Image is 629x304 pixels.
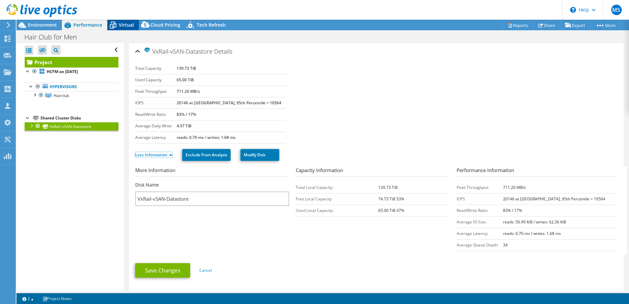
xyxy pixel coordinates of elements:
[199,267,212,273] a: Cancel
[378,196,404,202] b: 74.73 TiB 53%
[135,182,159,188] label: Disk Name
[25,122,118,131] a: VxRail-vSAN-Datastore
[135,111,177,118] label: Read/Write Ratio
[177,123,191,129] b: 4.57 TiB
[611,5,622,15] span: MS
[119,22,134,28] span: Virtual
[135,65,177,72] label: Total Capacity
[177,112,196,117] b: 83% / 17%
[47,69,78,74] b: HCFM on [DATE]
[182,149,231,161] a: Exclude From Analysis
[503,242,508,248] b: 34
[177,100,281,106] b: 20146 at [GEOGRAPHIC_DATA], 95th Percentile = 10564
[25,57,118,67] a: Project
[177,89,200,94] b: 711.20 MB/s
[18,294,38,303] a: 2
[214,47,232,55] span: Details
[25,67,118,76] a: HCFM on [DATE]
[177,135,236,140] b: reads: 0.70 ms / writes: 1.68 ms
[135,134,177,141] label: Average Latency
[503,231,561,236] b: reads: 0.70 ms / writes: 1.68 ms
[25,91,118,100] a: Hairclub
[457,239,503,251] td: Average Queue Depth:
[457,193,503,205] td: IOPS
[533,20,560,30] a: Share
[503,208,522,213] b: 83% / 17%
[378,208,404,213] b: 65.00 TiB 47%
[38,294,76,303] a: Project Notes
[135,123,177,129] label: Average Daily Write
[21,34,87,41] h1: Hair Club for Men
[296,166,450,177] h3: Capacity Information
[135,100,177,106] label: IOPS
[25,83,118,91] a: Hypervisors
[150,22,180,28] span: Cloud Pricing
[590,20,621,30] a: More
[177,77,194,83] b: 65.00 TiB
[28,22,57,28] span: Environment
[296,193,378,205] td: Free Local Capacity:
[197,22,226,28] span: Tech Refresh
[560,20,591,30] a: Export
[296,205,378,216] td: Used Local Capacity:
[54,93,69,98] span: Hairclub
[177,65,196,71] b: 139.73 TiB
[457,228,503,239] td: Average Latency:
[570,7,576,13] svg: \n
[135,152,172,158] a: Less Information
[240,149,279,161] a: Modify Disk
[457,182,503,193] td: Peak Throughput:
[457,216,503,228] td: Average IO Size:
[503,196,605,202] b: 20146 at [GEOGRAPHIC_DATA], 95th Percentile = 10564
[135,166,289,177] h3: More Information
[40,114,118,122] div: Shared Cluster Disks
[502,20,534,30] a: Reports
[503,219,566,225] b: reads: 50.99 KiB / writes: 62.36 KiB
[378,185,398,190] b: 139.73 TiB
[135,88,177,95] label: Peak Throughput
[296,182,378,193] td: Total Local Capacity:
[73,22,102,28] span: Performance
[457,166,617,177] h3: Performance Information
[135,263,190,278] a: Save Changes
[135,77,177,83] label: Used Capacity
[144,47,213,55] span: VxRail-vSAN-Datastore
[457,205,503,216] td: Read/Write Ratio:
[503,185,526,190] b: 711.20 MB/s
